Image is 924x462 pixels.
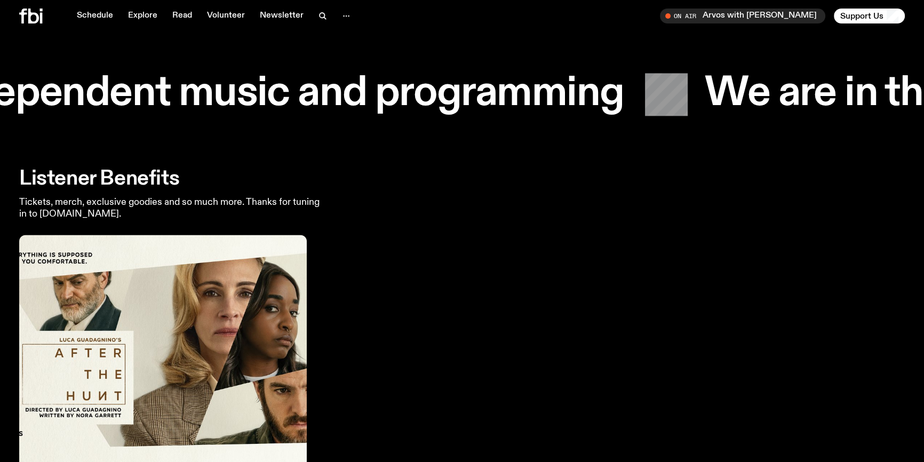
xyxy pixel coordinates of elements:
[834,9,905,23] button: Support Us
[122,9,164,23] a: Explore
[166,9,198,23] a: Read
[840,11,883,21] span: Support Us
[201,9,251,23] a: Volunteer
[253,9,310,23] a: Newsletter
[19,197,326,220] p: Tickets, merch, exclusive goodies and so much more. Thanks for tuning in to [DOMAIN_NAME].
[660,9,825,23] button: On AirArvos with [PERSON_NAME]
[70,9,120,23] a: Schedule
[19,169,905,188] h2: Listener Benefits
